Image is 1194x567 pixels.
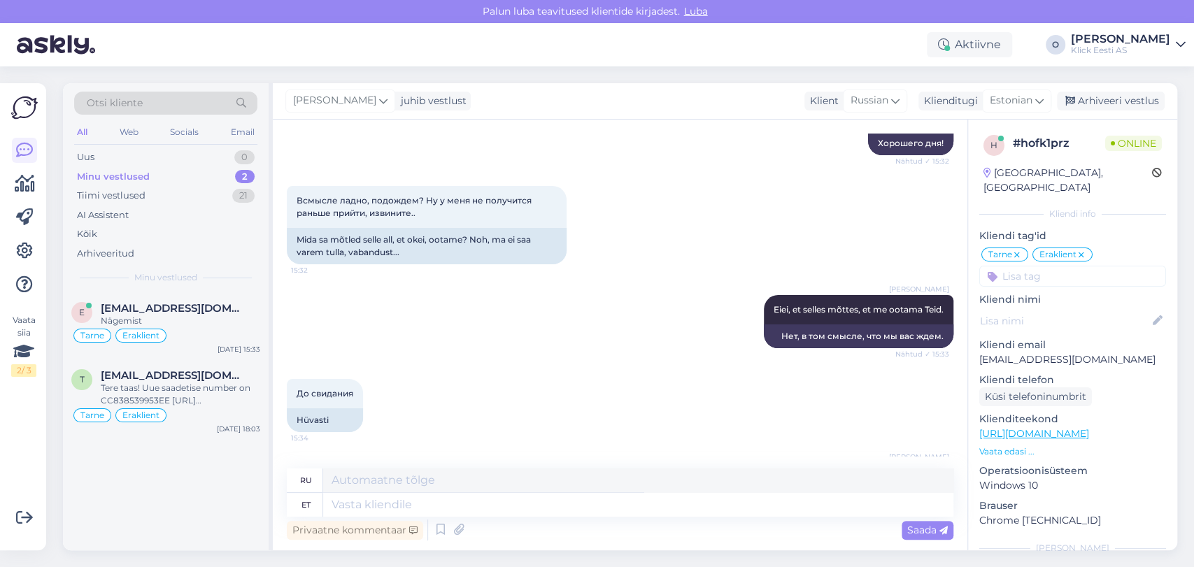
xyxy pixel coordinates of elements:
[979,513,1166,528] p: Chrome [TECHNICAL_ID]
[1013,135,1105,152] div: # hofk1prz
[287,228,567,264] div: Mida sa mõtled selle all, et okei, ootame? Noh, ma ei saa varem tulla, vabandust...
[979,542,1166,554] div: [PERSON_NAME]
[988,250,1012,259] span: Tarne
[287,521,423,540] div: Privaatne kommentaar
[235,170,255,184] div: 2
[990,93,1032,108] span: Estonian
[1071,34,1186,56] a: [PERSON_NAME]Klick Eesti AS
[1071,45,1170,56] div: Klick Eesti AS
[77,208,129,222] div: AI Assistent
[79,307,85,317] span: e
[291,433,343,443] span: 15:34
[74,123,90,141] div: All
[680,5,712,17] span: Luba
[980,313,1150,329] input: Lisa nimi
[117,123,141,141] div: Web
[1057,92,1165,110] div: Arhiveeri vestlus
[77,247,134,261] div: Arhiveeritud
[764,324,953,348] div: Нет, в том смысле, что мы вас ждем.
[301,493,311,517] div: et
[122,411,159,419] span: Eraklient
[979,373,1166,387] p: Kliendi telefon
[979,498,1166,513] p: Brauser
[1039,250,1076,259] span: Eraklient
[1071,34,1170,45] div: [PERSON_NAME]
[77,189,145,203] div: Tiimi vestlused
[101,302,246,315] span: evgenia.pavlova@tkvg.ee
[101,315,260,327] div: Nägemist
[122,331,159,340] span: Eraklient
[395,94,467,108] div: juhib vestlust
[979,412,1166,426] p: Klienditeekond
[895,156,949,166] span: Nähtud ✓ 15:32
[234,150,255,164] div: 0
[80,374,85,385] span: t
[979,292,1166,307] p: Kliendi nimi
[297,388,353,399] span: До свидания
[101,382,260,407] div: Tere taas! Uue saadetise number on CC838539953EE [URL][DOMAIN_NAME]
[101,369,246,382] span: tiina.sillatse@gmail.com
[287,408,363,432] div: Hüvasti
[11,94,38,121] img: Askly Logo
[1046,35,1065,55] div: O
[979,266,1166,287] input: Lisa tag
[1105,136,1162,151] span: Online
[851,93,888,108] span: Russian
[218,344,260,354] div: [DATE] 15:33
[990,140,997,150] span: h
[889,452,949,462] span: [PERSON_NAME]
[979,229,1166,243] p: Kliendi tag'id
[80,411,104,419] span: Tarne
[983,166,1152,195] div: [GEOGRAPHIC_DATA], [GEOGRAPHIC_DATA]
[300,468,312,492] div: ru
[804,94,839,108] div: Klient
[228,123,257,141] div: Email
[868,131,953,155] div: Хорошего дня!
[77,227,97,241] div: Kõik
[291,265,343,275] span: 15:32
[927,32,1012,57] div: Aktiivne
[134,271,197,284] span: Minu vestlused
[918,94,978,108] div: Klienditugi
[979,464,1166,478] p: Operatsioonisüsteem
[232,189,255,203] div: 21
[889,284,949,294] span: [PERSON_NAME]
[979,387,1092,406] div: Küsi telefoninumbrit
[167,123,201,141] div: Socials
[979,478,1166,493] p: Windows 10
[11,314,36,377] div: Vaata siia
[979,445,1166,458] p: Vaata edasi ...
[979,427,1089,440] a: [URL][DOMAIN_NAME]
[87,96,143,110] span: Otsi kliente
[77,150,94,164] div: Uus
[774,304,944,315] span: Eiei, et selles mõttes, et me ootama Teid.
[895,349,949,359] span: Nähtud ✓ 15:33
[979,208,1166,220] div: Kliendi info
[979,352,1166,367] p: [EMAIL_ADDRESS][DOMAIN_NAME]
[907,524,948,536] span: Saada
[297,195,534,218] span: Всмысле ладно, подождем? Ну у меня не получится раньше прийти, извините..
[217,424,260,434] div: [DATE] 18:03
[80,331,104,340] span: Tarne
[11,364,36,377] div: 2 / 3
[77,170,150,184] div: Minu vestlused
[293,93,376,108] span: [PERSON_NAME]
[979,338,1166,352] p: Kliendi email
